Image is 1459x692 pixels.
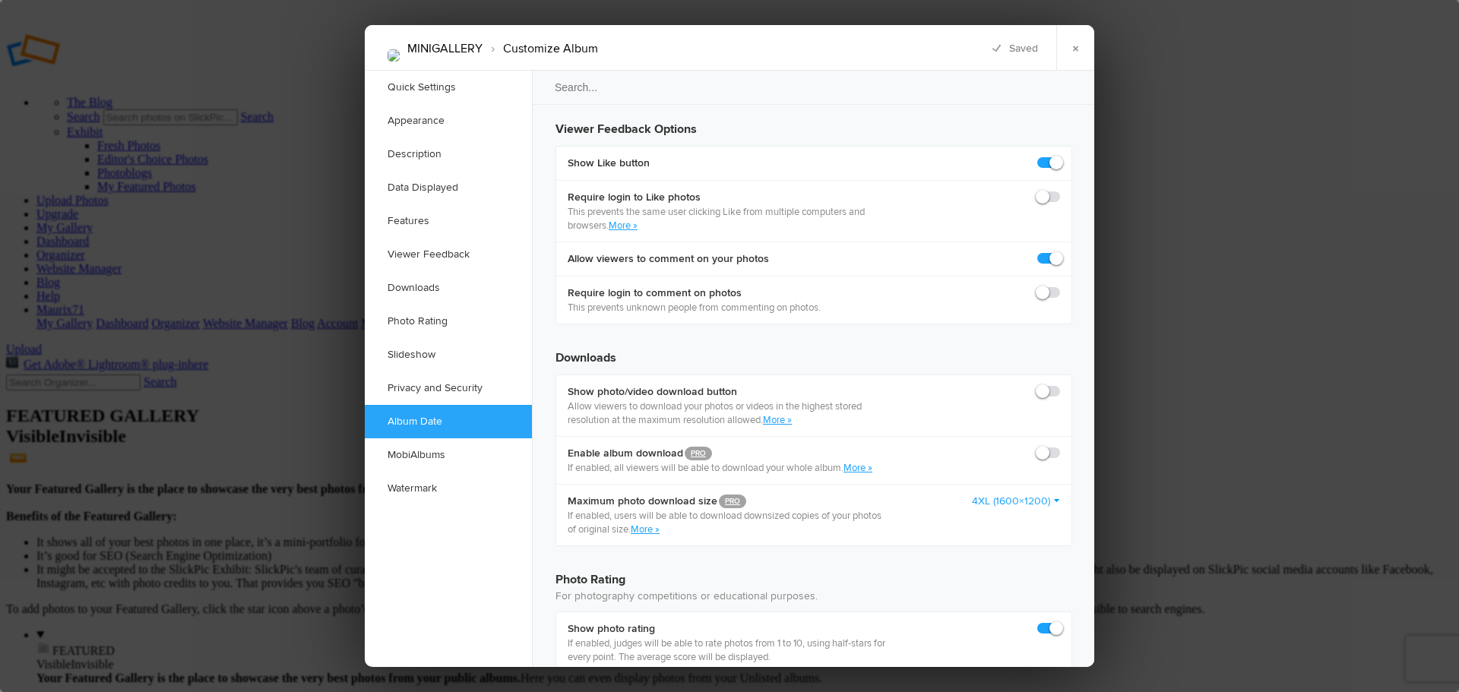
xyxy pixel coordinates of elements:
[568,251,769,267] b: Allow viewers to comment on your photos
[568,494,888,509] b: Maximum photo download size
[568,621,888,637] b: Show photo rating
[763,414,792,426] a: More »
[365,338,532,371] a: Slideshow
[609,220,638,232] a: More »
[483,36,598,62] li: Customize Album
[719,495,746,508] a: PRO
[555,589,1072,604] p: For photography competitions or educational purposes.
[365,238,532,271] a: Viewer Feedback
[631,523,660,536] a: More »
[365,204,532,238] a: Features
[568,509,888,536] p: If enabled, users will be able to download downsized copies of your photos of original size.
[568,286,821,301] b: Require login to comment on photos
[365,472,532,505] a: Watermark
[407,36,483,62] li: MINIGALLERY
[568,384,888,400] b: Show photo/video download button
[568,461,872,475] p: If enabled, all viewers will be able to download your whole album.
[365,438,532,472] a: MobiAlbums
[365,71,532,104] a: Quick Settings
[568,190,888,205] b: Require login to Like photos
[568,446,872,461] b: Enable album download
[555,108,1072,138] h3: Viewer Feedback Options
[365,104,532,137] a: Appearance
[568,156,650,171] b: Show Like button
[531,70,1097,105] input: Search...
[685,447,712,460] a: PRO
[843,462,872,474] a: More »
[555,558,1072,589] h3: Photo Rating
[365,171,532,204] a: Data Displayed
[568,205,888,232] p: This prevents the same user clicking Like from multiple computers and browsers.
[568,637,888,664] p: If enabled, judges will be able to rate photos from 1 to 10, using half-stars for every point. Th...
[388,49,400,62] img: 17.jpg
[555,337,1072,367] h3: Downloads
[568,400,888,427] p: Allow viewers to download your photos or videos in the highest stored resolution at the maximum r...
[365,137,532,171] a: Description
[365,371,532,405] a: Privacy and Security
[1056,25,1094,71] a: ×
[365,405,532,438] a: Album Date
[568,301,821,314] p: This prevents unknown people from commenting on photos.
[365,271,532,305] a: Downloads
[365,305,532,338] a: Photo Rating
[972,494,1060,509] a: 4XL (1600×1200)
